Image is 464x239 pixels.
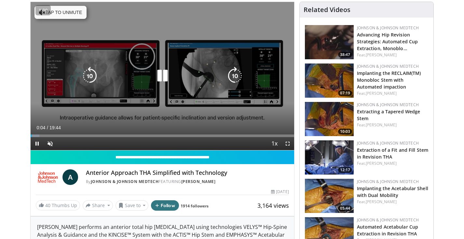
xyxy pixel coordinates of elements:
[49,125,61,130] span: 19:44
[305,102,354,136] img: 0b84e8e2-d493-4aee-915d-8b4f424ca292.150x105_q85_crop-smart_upscale.jpg
[338,205,352,211] span: 05:44
[338,90,352,96] span: 07:19
[271,189,289,195] div: [DATE]
[305,179,354,213] img: 9c1ab193-c641-4637-bd4d-10334871fca9.150x105_q85_crop-smart_upscale.jpg
[281,137,294,150] button: Fullscreen
[86,179,289,185] div: By FEATURING
[305,102,354,136] a: 10:03
[357,185,428,198] a: Implanting the Acetabular Shell with Dual Mobility
[357,108,420,121] a: Extracting a Tapered Wedge Stem
[31,137,44,150] button: Pause
[357,52,428,58] div: Feat.
[357,161,428,166] div: Feat.
[257,202,289,209] span: 3,164 views
[357,91,428,96] div: Feat.
[357,70,421,90] a: Implanting the RECLAIM(TM) Monobloc Stem with Automated impaction
[304,6,350,14] h4: Related Videos
[357,140,419,146] a: Johnson & Johnson MedTech
[366,199,397,204] a: [PERSON_NAME]
[31,2,294,150] video-js: Video Player
[181,203,209,209] a: 1914 followers
[357,179,419,184] a: Johnson & Johnson MedTech
[36,125,45,130] span: 0:04
[36,169,60,185] img: Johnson & Johnson MedTech
[357,217,419,223] a: Johnson & Johnson MedTech
[116,200,149,211] button: Save to
[62,169,78,185] a: A
[357,199,428,205] div: Feat.
[305,63,354,98] img: ffc33e66-92ed-4f11-95c4-0a160745ec3c.150x105_q85_crop-smart_upscale.jpg
[181,179,216,184] a: [PERSON_NAME]
[305,140,354,175] a: 12:17
[45,202,50,208] span: 40
[305,179,354,213] a: 05:44
[36,200,80,210] a: 40 Thumbs Up
[338,167,352,173] span: 12:17
[366,122,397,128] a: [PERSON_NAME]
[31,134,294,137] div: Progress Bar
[47,125,48,130] span: /
[357,122,428,128] div: Feat.
[357,63,419,69] a: Johnson & Johnson MedTech
[305,25,354,59] img: 9f1a5b5d-2ba5-4c40-8e0c-30b4b8951080.150x105_q85_crop-smart_upscale.jpg
[357,102,419,107] a: Johnson & Johnson MedTech
[86,169,289,176] h4: Anterior Approach THA Simplified with Technology
[338,129,352,134] span: 10:03
[357,25,419,31] a: Johnson & Johnson MedTech
[305,25,354,59] a: 38:47
[366,161,397,166] a: [PERSON_NAME]
[357,147,428,160] a: Extraction of a Fit and Fill Stem in Revision THA
[268,137,281,150] button: Playback Rate
[305,63,354,98] a: 07:19
[83,200,113,211] button: Share
[305,140,354,175] img: 82aed312-2a25-4631-ae62-904ce62d2708.150x105_q85_crop-smart_upscale.jpg
[366,91,397,96] a: [PERSON_NAME]
[151,200,179,211] button: Follow
[357,224,418,237] a: Automated Acetabular Cup Extraction in Revision THA
[338,52,352,58] span: 38:47
[44,137,57,150] button: Unmute
[366,52,397,58] a: [PERSON_NAME]
[357,32,418,51] a: Advancing Hip Revision Strategies: Automated Cup Extraction, Monoblo…
[91,179,159,184] a: Johnson & Johnson MedTech
[34,6,87,19] button: Tap to unmute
